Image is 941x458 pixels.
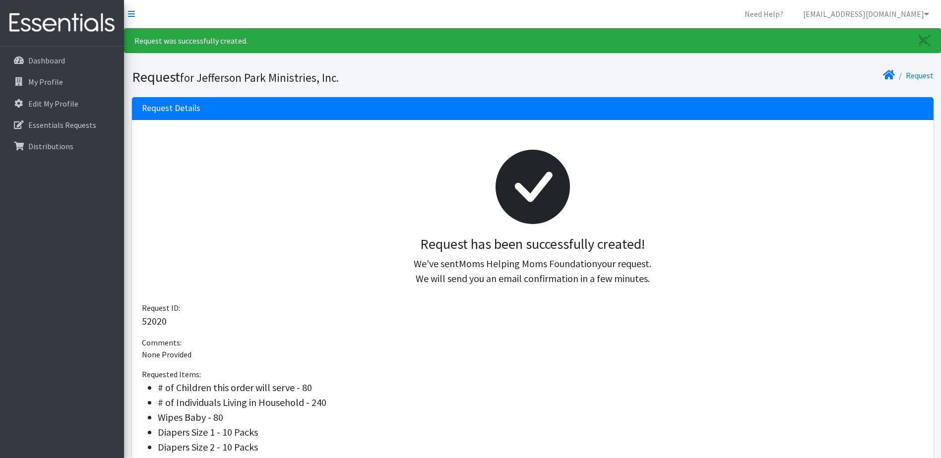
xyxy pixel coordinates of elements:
[158,395,924,410] li: # of Individuals Living in Household - 240
[4,136,120,156] a: Distributions
[132,68,529,86] h1: Request
[158,425,924,440] li: Diapers Size 1 - 10 Packs
[158,440,924,455] li: Diapers Size 2 - 10 Packs
[158,380,924,395] li: # of Children this order will serve - 80
[28,120,96,130] p: Essentials Requests
[795,4,937,24] a: [EMAIL_ADDRESS][DOMAIN_NAME]
[150,236,916,253] h3: Request has been successfully created!
[28,99,78,109] p: Edit My Profile
[459,257,597,270] span: Moms Helping Moms Foundation
[28,141,73,151] p: Distributions
[124,28,941,53] div: Request was successfully created.
[28,56,65,65] p: Dashboard
[4,51,120,70] a: Dashboard
[142,303,180,313] span: Request ID:
[142,349,191,359] span: None Provided
[142,338,182,347] span: Comments:
[4,72,120,92] a: My Profile
[906,70,934,80] a: Request
[142,369,201,379] span: Requested Items:
[150,256,916,286] p: We've sent your request. We will send you an email confirmation in a few minutes.
[28,77,63,87] p: My Profile
[909,29,941,53] a: Close
[4,94,120,114] a: Edit My Profile
[4,6,120,40] img: HumanEssentials
[158,410,924,425] li: Wipes Baby - 80
[737,4,791,24] a: Need Help?
[142,314,924,329] p: 52020
[142,103,200,114] h3: Request Details
[4,115,120,135] a: Essentials Requests
[180,70,339,85] small: for Jefferson Park Ministries, Inc.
